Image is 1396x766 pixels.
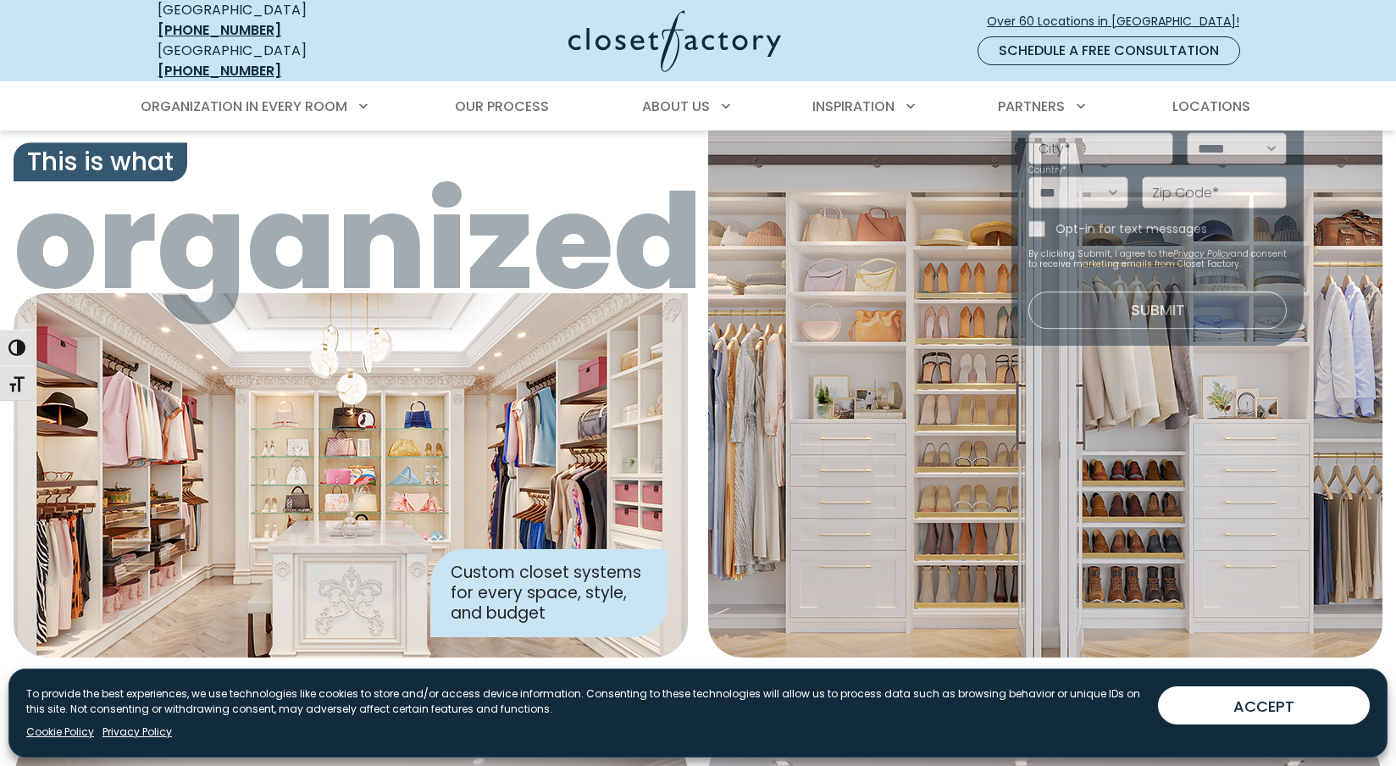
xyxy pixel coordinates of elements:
a: Schedule a Free Consultation [978,36,1240,65]
span: organized [14,177,688,308]
img: Closet Factory Logo [568,10,781,72]
div: [GEOGRAPHIC_DATA] [158,41,403,81]
span: About Us [642,97,710,116]
nav: Primary Menu [129,83,1267,130]
a: [PHONE_NUMBER] [158,61,281,80]
span: Organization in Every Room [141,97,347,116]
span: Partners [998,97,1065,116]
span: Locations [1172,97,1250,116]
span: Over 60 Locations in [GEOGRAPHIC_DATA]! [987,13,1253,31]
p: To provide the best experiences, we use technologies like cookies to store and/or access device i... [26,686,1144,717]
a: [PHONE_NUMBER] [158,20,281,40]
button: ACCEPT [1158,686,1370,724]
span: Our Process [455,97,549,116]
img: Closet Factory designed closet [14,293,688,658]
span: Inspiration [812,97,895,116]
div: Custom closet systems for every space, style, and budget [430,549,668,637]
a: Cookie Policy [26,724,94,740]
a: Privacy Policy [102,724,172,740]
a: Over 60 Locations in [GEOGRAPHIC_DATA]! [986,7,1254,36]
span: This is what [14,142,187,181]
